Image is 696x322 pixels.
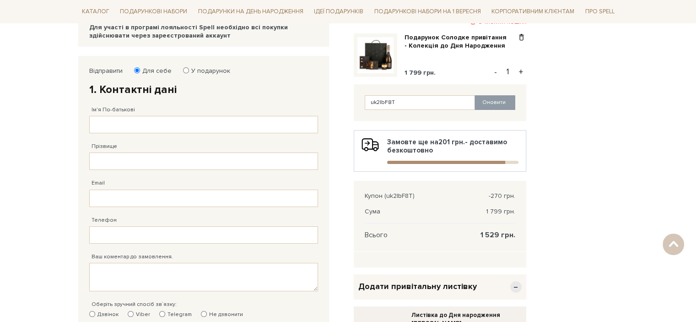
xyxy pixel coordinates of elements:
label: Telegram [159,311,192,319]
input: Viber [128,311,134,317]
input: Telegram [159,311,165,317]
span: Всього [365,231,388,239]
label: Оберіть зручний спосіб зв`язку: [92,300,177,309]
label: Телефон [92,216,117,224]
label: Ваш коментар до замовлення. [92,253,173,261]
button: Оновити [475,95,515,110]
label: Відправити [89,67,123,75]
span: 1 799 грн. [405,69,436,76]
span: Сума [365,207,380,216]
a: Каталог [78,5,113,19]
input: Дзвінок [89,311,95,317]
span: − [510,281,522,293]
label: Viber [128,311,150,319]
h2: 1. Контактні дані [89,82,318,97]
label: Для себе [136,67,172,75]
input: Не дзвонити [201,311,207,317]
button: - [491,65,500,79]
div: Замовте ще на - доставимо безкоштовно [361,138,518,164]
label: Не дзвонити [201,311,243,319]
div: Для участі в програмі лояльності Spell необхідно всі покупки здійснювати через зареєстрований акк... [89,23,318,40]
span: -270 грн. [489,192,515,200]
a: Ідеї подарунків [310,5,367,19]
label: Ім'я По-батькові [92,106,135,114]
a: Про Spell [582,5,618,19]
span: Купон (uk2IbF8T) [365,192,415,200]
label: Прізвище [92,142,117,151]
label: У подарунок [185,67,230,75]
img: Подарунок Солодке привітання - Колекція до Дня Народження [357,37,394,73]
span: 1 799 грн. [486,207,515,216]
a: Подарункові набори на 1 Вересня [371,4,485,19]
a: Корпоративним клієнтам [488,4,578,19]
a: Подарунок Солодке привітання - Колекція до Дня Народження [405,33,517,50]
input: Введіть код купона [365,95,475,110]
label: Дзвінок [89,311,119,319]
a: Подарунки на День народження [194,5,307,19]
span: 1 529 грн. [480,231,515,239]
a: Подарункові набори [116,5,191,19]
span: Додати привітальну листівку [358,281,477,292]
input: Для себе [134,67,140,73]
b: 201 грн. [438,138,465,146]
input: У подарунок [183,67,189,73]
button: + [516,65,526,79]
label: Email [92,179,105,187]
